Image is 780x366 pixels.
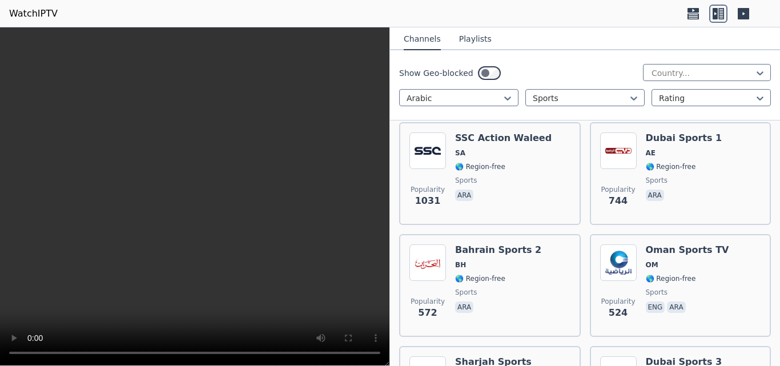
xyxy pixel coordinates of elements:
[646,301,665,313] p: eng
[455,274,505,283] span: 🌎 Region-free
[9,7,58,21] a: WatchIPTV
[601,297,635,306] span: Popularity
[455,176,477,185] span: sports
[409,132,446,169] img: SSC Action Waleed
[455,148,465,158] span: SA
[455,260,466,270] span: BH
[455,301,473,313] p: ara
[411,185,445,194] span: Popularity
[455,132,552,144] h6: SSC Action Waleed
[646,274,696,283] span: 🌎 Region-free
[600,244,637,281] img: Oman Sports TV
[609,194,628,208] span: 744
[646,148,656,158] span: AE
[646,162,696,171] span: 🌎 Region-free
[399,67,473,79] label: Show Geo-blocked
[609,306,628,320] span: 524
[455,162,505,171] span: 🌎 Region-free
[601,185,635,194] span: Popularity
[455,190,473,201] p: ara
[455,288,477,297] span: sports
[600,132,637,169] img: Dubai Sports 1
[646,288,668,297] span: sports
[455,244,541,256] h6: Bahrain Sports 2
[646,176,668,185] span: sports
[646,132,722,144] h6: Dubai Sports 1
[646,260,658,270] span: OM
[646,244,729,256] h6: Oman Sports TV
[459,29,492,50] button: Playlists
[646,190,664,201] p: ara
[409,244,446,281] img: Bahrain Sports 2
[667,301,685,313] p: ara
[411,297,445,306] span: Popularity
[404,29,441,50] button: Channels
[418,306,437,320] span: 572
[415,194,441,208] span: 1031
